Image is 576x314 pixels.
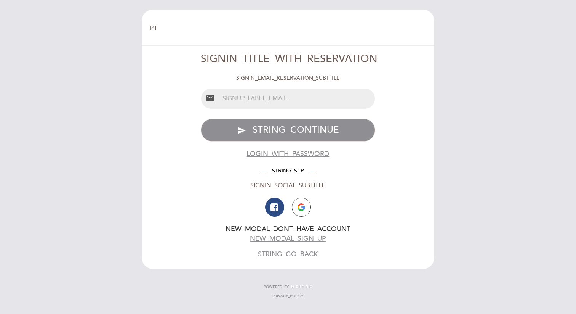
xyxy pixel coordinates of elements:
[206,93,215,103] i: email
[201,52,376,67] div: SIGNIN_TITLE_WITH_RESERVATION
[272,293,303,299] a: PRIVACY_POLICY
[298,203,305,211] img: icon-google.png
[264,284,312,290] a: POWERED_BY
[201,74,376,82] div: SIGNIN_EMAIL_RESERVATION_SUBTITLE
[201,119,376,142] button: send STRING_CONTINUE
[258,250,318,259] button: STRING_GO_BACK
[291,285,312,289] img: MEITRE
[250,234,326,243] button: NEW_MODAL_SIGN_UP
[226,225,350,233] span: NEW_MODAL_DONT_HAVE_ACCOUNT
[237,126,246,135] i: send
[219,89,375,109] input: SIGNUP_LABEL_EMAIL
[264,284,289,290] span: POWERED_BY
[201,181,376,190] div: SIGNIN_SOCIAL_SUBTITLE
[253,124,339,135] span: STRING_CONTINUE
[266,167,310,174] span: STRING_SEP
[246,149,329,159] button: LOGIN_WITH_PASSWORD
